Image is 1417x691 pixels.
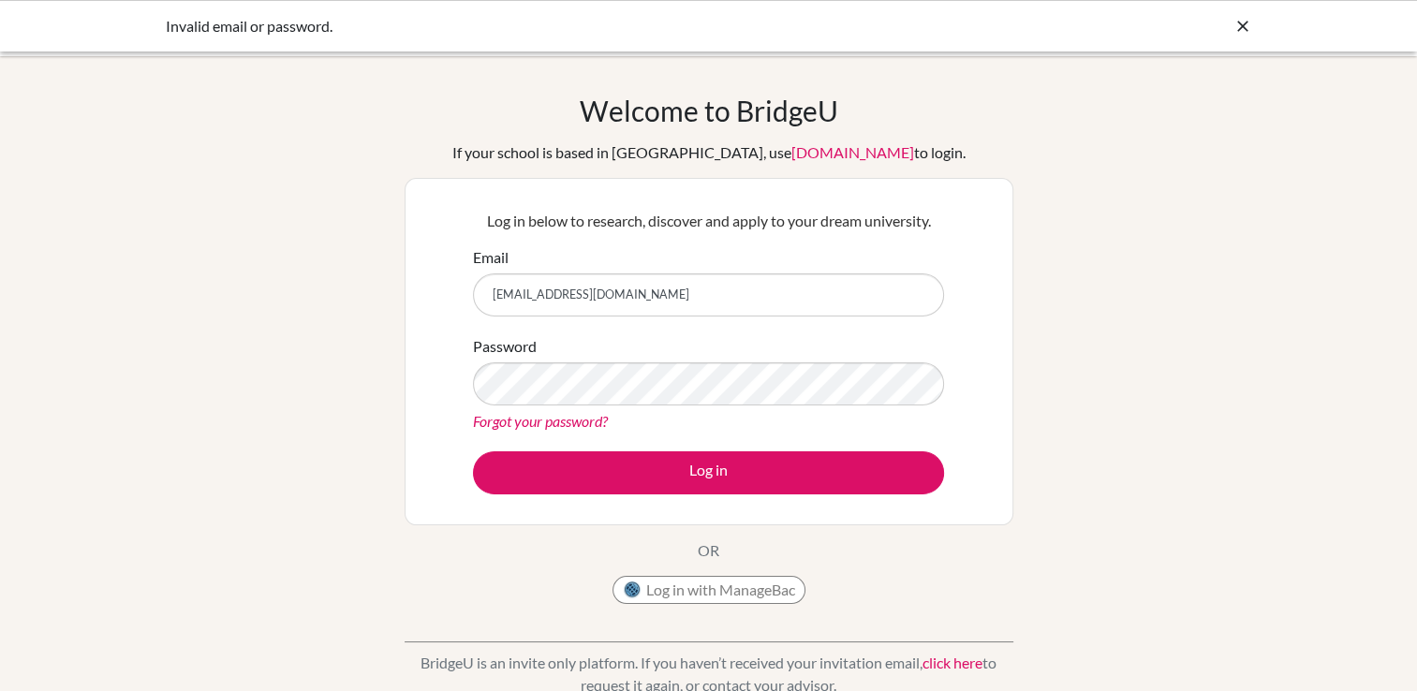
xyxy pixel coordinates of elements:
a: [DOMAIN_NAME] [791,143,914,161]
div: Invalid email or password. [166,15,971,37]
button: Log in with ManageBac [613,576,805,604]
p: Log in below to research, discover and apply to your dream university. [473,210,944,232]
a: click here [923,654,982,671]
button: Log in [473,451,944,494]
p: OR [698,539,719,562]
div: If your school is based in [GEOGRAPHIC_DATA], use to login. [452,141,966,164]
h1: Welcome to BridgeU [580,94,838,127]
label: Email [473,246,509,269]
a: Forgot your password? [473,412,608,430]
label: Password [473,335,537,358]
